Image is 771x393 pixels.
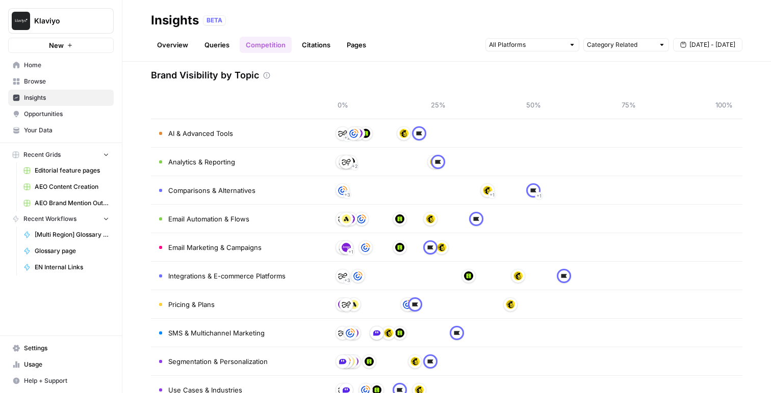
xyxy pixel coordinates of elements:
[348,247,353,257] span: + 1
[168,328,265,338] span: SMS & Multichannel Marketing
[24,61,109,70] span: Home
[338,300,347,309] img: 3j9qnj2pq12j0e9szaggu3i8lwoi
[8,356,114,373] a: Usage
[8,373,114,389] button: Help + Support
[332,100,353,110] span: 0%
[490,190,495,200] span: + 1
[342,214,351,223] img: n07qf5yuhemumpikze8icgz1odva
[12,12,30,30] img: Klaviyo Logo
[349,129,358,138] img: rg202btw2ktor7h9ou5yjtg7epnf
[168,185,255,195] span: Comparisons & Alternatives
[353,271,363,280] img: rg202btw2ktor7h9ou5yjtg7epnf
[24,109,109,119] span: Opportunities
[338,357,347,366] img: fxnkixr6jbtdipu3lra6hmajxwf3
[168,356,268,367] span: Segmentation & Personalization
[410,300,420,309] img: d03zj4el0aa7txopwdneenoutvcu
[338,214,347,223] img: 24zjstrmboybh03qprmzjnkpzb7j
[151,37,194,53] a: Overview
[452,328,461,338] img: d03zj4el0aa7txopwdneenoutvcu
[8,122,114,138] a: Your Data
[168,157,235,167] span: Analytics & Reporting
[23,214,76,223] span: Recent Workflows
[342,243,351,252] img: 3j9qnj2pq12j0e9szaggu3i8lwoi
[464,271,473,280] img: or48ckoj2dr325ui2uouqhqfwspy
[619,100,639,110] span: 75%
[395,328,404,338] img: or48ckoj2dr325ui2uouqhqfwspy
[587,40,654,50] input: Category Related
[559,271,569,280] img: d03zj4el0aa7txopwdneenoutvcu
[352,161,358,172] span: + 2
[168,128,233,138] span: AI & Advanced Tools
[151,68,259,82] h3: Brand Visibility by Topic
[24,77,109,86] span: Browse
[338,328,347,338] img: 24zjstrmboybh03qprmzjnkpzb7j
[410,357,420,366] img: pg21ys236mnd3p55lv59xccdo3xy
[395,214,404,223] img: or48ckoj2dr325ui2uouqhqfwspy
[19,179,114,195] a: AEO Content Creation
[168,271,286,281] span: Integrations & E-commerce Platforms
[8,73,114,90] a: Browse
[426,357,435,366] img: d03zj4el0aa7txopwdneenoutvcu
[8,340,114,356] a: Settings
[472,214,481,223] img: d03zj4el0aa7txopwdneenoutvcu
[151,12,199,29] div: Insights
[34,16,96,26] span: Klaviyo
[338,271,347,280] img: 24zjstrmboybh03qprmzjnkpzb7j
[714,100,734,110] span: 100%
[24,376,109,385] span: Help + Support
[384,328,393,338] img: pg21ys236mnd3p55lv59xccdo3xy
[395,243,404,252] img: or48ckoj2dr325ui2uouqhqfwspy
[24,126,109,135] span: Your Data
[338,129,347,138] img: 24zjstrmboybh03qprmzjnkpzb7j
[168,214,249,224] span: Email Automation & Flows
[433,157,443,166] img: d03zj4el0aa7txopwdneenoutvcu
[483,186,492,195] img: pg21ys236mnd3p55lv59xccdo3xy
[341,37,372,53] a: Pages
[489,40,564,50] input: All Platforms
[19,162,114,179] a: Editorial feature pages
[342,157,351,166] img: 24zjstrmboybh03qprmzjnkpzb7j
[168,299,215,310] span: Pricing & Plans
[365,357,374,366] img: or48ckoj2dr325ui2uouqhqfwspy
[430,157,439,166] img: pg21ys236mnd3p55lv59xccdo3xy
[35,182,109,191] span: AEO Content Creation
[344,190,350,200] span: + 3
[338,243,347,252] img: fxnkixr6jbtdipu3lra6hmajxwf3
[24,360,109,369] span: Usage
[361,243,370,252] img: rg202btw2ktor7h9ou5yjtg7epnf
[24,93,109,102] span: Insights
[346,328,355,338] img: rg202btw2ktor7h9ou5yjtg7epnf
[19,195,114,211] a: AEO Brand Mention Outreach
[523,100,544,110] span: 50%
[689,40,735,49] span: [DATE] - [DATE]
[437,243,446,252] img: pg21ys236mnd3p55lv59xccdo3xy
[49,40,64,50] span: New
[19,227,114,243] a: [Multi Region] Glossary Page
[35,166,109,175] span: Editorial feature pages
[8,211,114,227] button: Recent Workflows
[403,300,412,309] img: rg202btw2ktor7h9ou5yjtg7epnf
[361,129,370,138] img: or48ckoj2dr325ui2uouqhqfwspy
[338,186,347,195] img: rg202btw2ktor7h9ou5yjtg7epnf
[536,191,542,201] span: + 1
[673,38,742,51] button: [DATE] - [DATE]
[35,246,109,256] span: Glossary page
[24,344,109,353] span: Settings
[338,157,347,166] img: fxnkixr6jbtdipu3lra6hmajxwf3
[426,214,435,223] img: pg21ys236mnd3p55lv59xccdo3xy
[8,38,114,53] button: New
[428,100,448,110] span: 25%
[415,129,424,138] img: d03zj4el0aa7txopwdneenoutvcu
[19,243,114,259] a: Glossary page
[342,300,351,309] img: 24zjstrmboybh03qprmzjnkpzb7j
[19,259,114,275] a: EN Internal Links
[372,328,381,338] img: fxnkixr6jbtdipu3lra6hmajxwf3
[203,15,226,25] div: BETA
[399,129,408,138] img: pg21ys236mnd3p55lv59xccdo3xy
[240,37,292,53] a: Competition
[513,271,523,280] img: pg21ys236mnd3p55lv59xccdo3xy
[8,147,114,162] button: Recent Grids
[23,150,61,159] span: Recent Grids
[344,133,350,143] span: + 2
[506,300,515,309] img: pg21ys236mnd3p55lv59xccdo3xy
